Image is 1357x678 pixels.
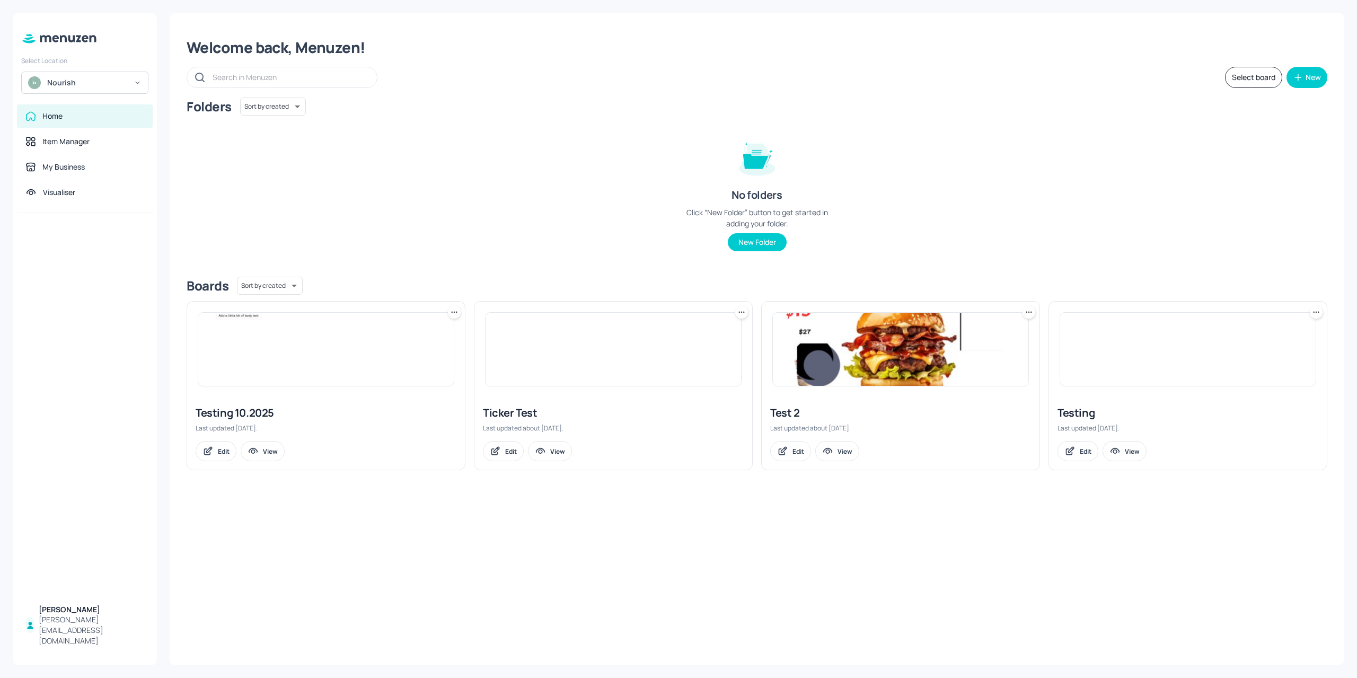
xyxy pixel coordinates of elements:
div: Testing 10.2025 [196,406,456,420]
button: New Folder [728,233,787,251]
div: Test 2 [770,406,1031,420]
img: 2025-04-11-174434764831964dnz7d1yun.jpeg [1060,313,1316,386]
div: My Business [42,162,85,172]
div: Welcome back, Menuzen! [187,38,1327,57]
div: Click “New Folder” button to get started in adding your folder. [677,207,836,229]
div: Nourish [47,77,127,88]
input: Search in Menuzen [213,69,366,85]
div: Last updated about [DATE]. [770,424,1031,433]
div: View [550,447,565,456]
img: 2025-09-10-1757466058640anmdh39ozx.jpeg [486,313,741,386]
div: Item Manager [42,136,90,147]
img: 2025-08-28-1756360889346ne0cf68lylg.jpeg [773,313,1028,386]
img: folder-empty [730,130,783,183]
img: 2025-10-10-1760076122930p49v3xot10e.jpeg [198,313,454,386]
button: Select board [1225,67,1282,88]
div: Edit [792,447,804,456]
div: Sort by created [237,275,303,296]
div: Last updated about [DATE]. [483,424,744,433]
div: View [1125,447,1140,456]
div: Last updated [DATE]. [1058,424,1318,433]
div: [PERSON_NAME][EMAIL_ADDRESS][DOMAIN_NAME] [39,614,144,646]
div: New [1306,74,1321,81]
div: Home [42,111,63,121]
div: View [838,447,852,456]
button: New [1286,67,1327,88]
div: Visualiser [43,187,75,198]
img: avatar [28,76,41,89]
div: Testing [1058,406,1318,420]
div: Edit [218,447,230,456]
div: Sort by created [240,96,306,117]
div: No folders [732,188,782,202]
div: View [263,447,278,456]
div: Last updated [DATE]. [196,424,456,433]
div: Ticker Test [483,406,744,420]
div: Folders [187,98,232,115]
div: [PERSON_NAME] [39,604,144,615]
div: Boards [187,277,228,294]
div: Edit [1080,447,1091,456]
div: Select Location [21,56,148,65]
div: Edit [505,447,517,456]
